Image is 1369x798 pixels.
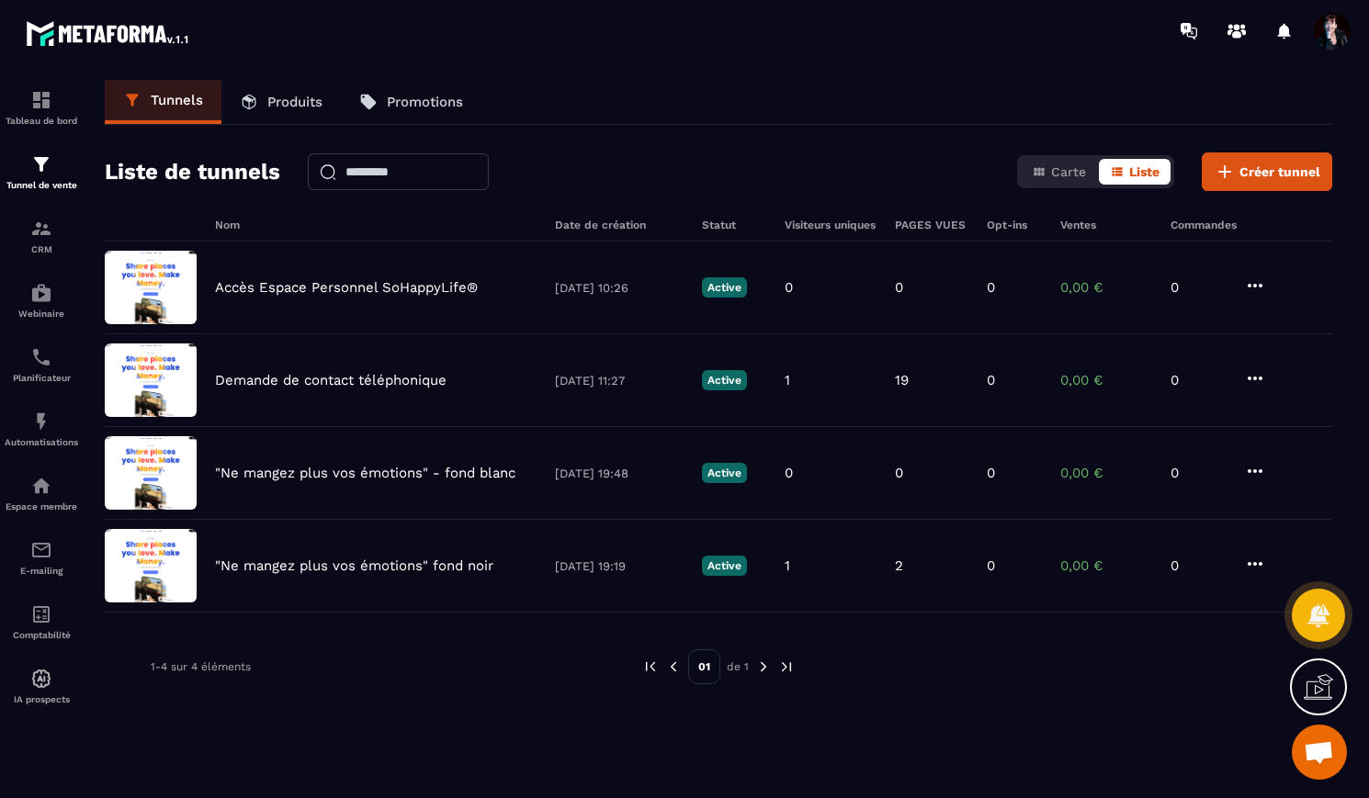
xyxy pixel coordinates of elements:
[30,346,52,368] img: scheduler
[1171,372,1226,388] p: 0
[30,89,52,111] img: formation
[5,397,78,461] a: automationsautomationsAutomatisations
[5,590,78,654] a: accountantaccountantComptabilité
[785,219,877,231] h6: Visiteurs uniques
[702,556,747,576] p: Active
[5,204,78,268] a: formationformationCRM
[105,436,197,510] img: image
[5,525,78,590] a: emailemailE-mailing
[105,251,197,324] img: image
[987,465,995,481] p: 0
[702,219,766,231] h6: Statut
[1060,279,1152,296] p: 0,00 €
[702,277,747,298] p: Active
[105,529,197,602] img: image
[702,370,747,390] p: Active
[688,649,720,684] p: 01
[665,658,682,675] img: prev
[895,279,903,296] p: 0
[895,465,903,481] p: 0
[1171,557,1226,574] p: 0
[5,309,78,319] p: Webinaire
[105,343,197,417] img: image
[987,557,995,574] p: 0
[151,92,203,108] p: Tunnels
[1099,159,1171,185] button: Liste
[215,279,478,296] p: Accès Espace Personnel SoHappyLife®
[5,140,78,204] a: formationformationTunnel de vente
[895,372,909,388] p: 19
[5,116,78,126] p: Tableau de bord
[1129,164,1160,179] span: Liste
[785,465,793,481] p: 0
[555,281,684,295] p: [DATE] 10:26
[30,410,52,433] img: automations
[1292,725,1347,780] a: Ouvrir le chat
[727,659,749,674] p: de 1
[987,219,1042,231] h6: Opt-ins
[555,559,684,573] p: [DATE] 19:19
[1060,557,1152,574] p: 0,00 €
[778,658,795,675] img: next
[30,282,52,304] img: automations
[30,153,52,175] img: formation
[105,80,221,124] a: Tunnels
[1171,279,1226,296] p: 0
[26,17,191,50] img: logo
[30,603,52,625] img: accountant
[987,279,995,296] p: 0
[30,539,52,561] img: email
[267,94,322,110] p: Produits
[5,461,78,525] a: automationsautomationsEspace membre
[5,268,78,332] a: automationsautomationsWebinaire
[105,153,280,190] h2: Liste de tunnels
[30,475,52,497] img: automations
[642,658,659,675] img: prev
[30,668,52,690] img: automations
[5,501,78,511] p: Espace membre
[555,466,684,480] p: [DATE] 19:48
[1239,163,1320,181] span: Créer tunnel
[5,694,78,704] p: IA prospects
[5,244,78,254] p: CRM
[1021,159,1097,185] button: Carte
[5,75,78,140] a: formationformationTableau de bord
[341,80,481,124] a: Promotions
[215,372,447,388] p: Demande de contact téléphonique
[555,374,684,388] p: [DATE] 11:27
[785,279,793,296] p: 0
[5,437,78,447] p: Automatisations
[5,566,78,576] p: E-mailing
[5,373,78,383] p: Planificateur
[702,463,747,483] p: Active
[215,219,537,231] h6: Nom
[1171,219,1237,231] h6: Commandes
[555,219,684,231] h6: Date de création
[151,660,251,673] p: 1-4 sur 4 éléments
[215,557,493,574] p: "Ne mangez plus vos émotions" fond noir
[1202,152,1332,191] button: Créer tunnel
[221,80,341,124] a: Produits
[30,218,52,240] img: formation
[1051,164,1086,179] span: Carte
[895,557,903,574] p: 2
[785,372,790,388] p: 1
[1060,465,1152,481] p: 0,00 €
[1171,465,1226,481] p: 0
[5,332,78,397] a: schedulerschedulerPlanificateur
[987,372,995,388] p: 0
[5,180,78,190] p: Tunnel de vente
[1060,372,1152,388] p: 0,00 €
[5,630,78,640] p: Comptabilité
[785,557,790,574] p: 1
[755,658,772,675] img: next
[1060,219,1152,231] h6: Ventes
[215,465,515,481] p: "Ne mangez plus vos émotions" - fond blanc
[387,94,463,110] p: Promotions
[895,219,968,231] h6: PAGES VUES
